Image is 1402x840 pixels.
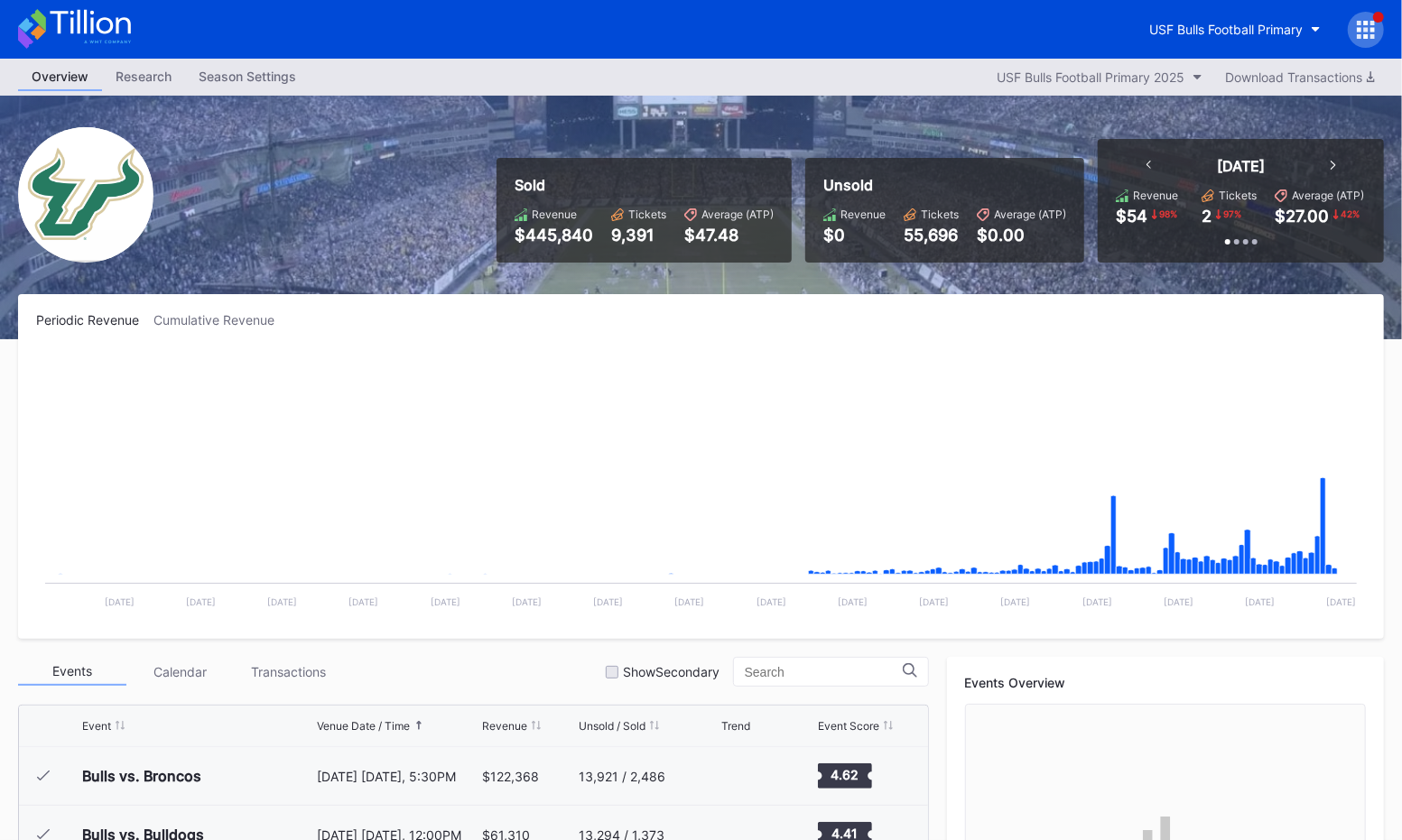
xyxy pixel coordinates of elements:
[36,312,153,328] div: Periodic Revenue
[186,596,216,607] text: [DATE]
[1292,189,1364,202] div: Average (ATP)
[482,769,539,784] div: $122,368
[1216,65,1384,89] button: Download Transactions
[965,675,1366,690] div: Events Overview
[721,753,775,798] svg: Chart title
[126,658,235,686] div: Calendar
[831,767,859,782] text: 4.62
[36,350,1366,621] svg: Chart title
[904,226,959,245] div: 55,696
[623,664,720,679] div: Show Secondary
[721,719,750,733] div: Trend
[921,208,959,221] div: Tickets
[18,658,126,686] div: Events
[1219,189,1257,202] div: Tickets
[1225,69,1375,85] div: Download Transactions
[515,226,593,245] div: $445,840
[1133,189,1178,202] div: Revenue
[185,63,310,89] div: Season Settings
[823,226,886,245] div: $0
[1245,596,1275,607] text: [DATE]
[579,719,645,733] div: Unsold / Sold
[818,719,879,733] div: Event Score
[1339,207,1361,221] div: 42 %
[579,769,665,784] div: 13,921 / 2,486
[1202,207,1212,226] div: 2
[348,596,378,607] text: [DATE]
[82,719,111,733] div: Event
[684,226,774,245] div: $47.48
[1082,596,1112,607] text: [DATE]
[593,596,623,607] text: [DATE]
[512,596,542,607] text: [DATE]
[18,127,153,263] img: USF_Bulls_Football_Primary.png
[611,226,666,245] div: 9,391
[757,596,786,607] text: [DATE]
[1157,207,1179,221] div: 98 %
[1136,13,1334,46] button: USF Bulls Football Primary
[838,596,868,607] text: [DATE]
[1116,207,1147,226] div: $54
[1217,157,1265,175] div: [DATE]
[977,226,1066,245] div: $0.00
[628,208,666,221] div: Tickets
[515,176,774,194] div: Sold
[701,208,774,221] div: Average (ATP)
[840,208,886,221] div: Revenue
[102,63,185,89] div: Research
[153,312,289,328] div: Cumulative Revenue
[185,63,310,91] a: Season Settings
[1275,207,1329,226] div: $27.00
[82,767,201,785] div: Bulls vs. Broncos
[431,596,460,607] text: [DATE]
[105,596,135,607] text: [DATE]
[919,596,949,607] text: [DATE]
[997,69,1184,85] div: USF Bulls Football Primary 2025
[823,176,1066,194] div: Unsold
[994,208,1066,221] div: Average (ATP)
[1149,22,1303,37] div: USF Bulls Football Primary
[235,658,343,686] div: Transactions
[482,719,527,733] div: Revenue
[1164,596,1193,607] text: [DATE]
[988,65,1212,89] button: USF Bulls Football Primary 2025
[745,665,903,679] input: Search
[675,596,705,607] text: [DATE]
[102,63,185,91] a: Research
[18,63,102,91] a: Overview
[532,208,577,221] div: Revenue
[317,719,410,733] div: Venue Date / Time
[1221,207,1243,221] div: 97 %
[1001,596,1031,607] text: [DATE]
[267,596,297,607] text: [DATE]
[1327,596,1357,607] text: [DATE]
[317,769,478,784] div: [DATE] [DATE], 5:30PM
